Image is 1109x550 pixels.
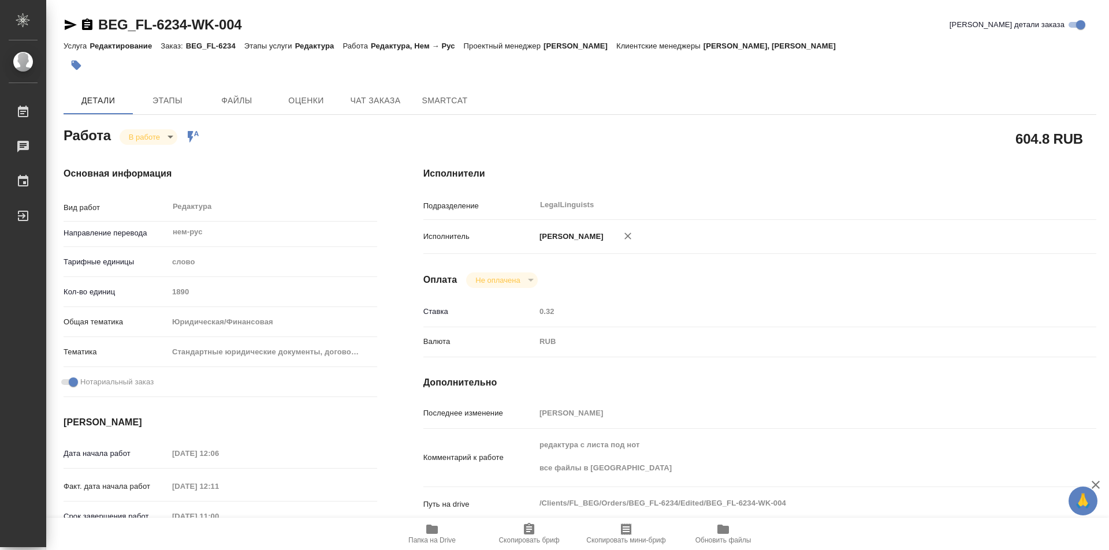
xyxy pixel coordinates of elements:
[343,42,371,50] p: Работа
[64,448,168,459] p: Дата начала работ
[423,407,535,419] p: Последнее изменение
[295,42,343,50] p: Редактура
[695,536,751,544] span: Обновить файлы
[120,129,177,145] div: В работе
[64,53,89,78] button: Добавить тэг
[168,312,377,332] div: Юридическая/Финансовая
[535,493,1040,513] textarea: /Clients/FL_BEG/Orders/BEG_FL-6234/Edited/BEG_FL-6234-WK-004
[586,536,665,544] span: Скопировать мини-бриф
[578,518,675,550] button: Скопировать мини-бриф
[140,93,195,108] span: Этапы
[535,405,1040,421] input: Пустое поле
[544,42,616,50] p: [PERSON_NAME]
[64,42,90,50] p: Услуга
[244,42,295,50] p: Этапы услуги
[70,93,126,108] span: Детали
[168,508,269,525] input: Пустое поле
[704,42,844,50] p: [PERSON_NAME], [PERSON_NAME]
[64,316,168,328] p: Общая тематика
[417,93,472,108] span: SmartCat
[64,416,377,429] h4: [PERSON_NAME]
[98,17,241,32] a: BEG_FL-6234-WK-004
[423,336,535,347] p: Валюта
[161,42,185,50] p: Заказ:
[64,124,111,145] h2: Работа
[615,223,641,249] button: Удалить исполнителя
[423,306,535,317] p: Ставка
[186,42,244,50] p: BEG_FL-6234
[535,303,1040,320] input: Пустое поле
[1015,129,1083,148] h2: 604.8 RUB
[371,42,464,50] p: Редактура, Нем → Рус
[168,252,377,272] div: слово
[348,93,403,108] span: Чат заказа
[481,518,578,550] button: Скопировать бриф
[64,346,168,358] p: Тематика
[80,376,154,388] span: Нотариальный заказ
[423,273,457,287] h4: Оплата
[384,518,481,550] button: Папка на Drive
[1073,489,1093,513] span: 🙏
[64,202,168,214] p: Вид работ
[675,518,772,550] button: Обновить файлы
[616,42,704,50] p: Клиентские менеджеры
[466,272,537,288] div: В работе
[950,19,1065,31] span: [PERSON_NAME] детали заказа
[472,275,523,285] button: Не оплачена
[64,167,377,181] h4: Основная информация
[64,511,168,522] p: Срок завершения работ
[423,231,535,242] p: Исполнитель
[423,376,1096,390] h4: Дополнительно
[168,342,377,362] div: Стандартные юридические документы, договоры, уставы
[64,227,168,239] p: Направление перевода
[168,478,269,495] input: Пустое поле
[423,200,535,212] p: Подразделение
[209,93,265,108] span: Файлы
[423,167,1096,181] h4: Исполнители
[64,481,168,492] p: Факт. дата начала работ
[464,42,544,50] p: Проектный менеджер
[64,18,77,32] button: Скопировать ссылку для ЯМессенджера
[64,286,168,298] p: Кол-во единиц
[498,536,559,544] span: Скопировать бриф
[1069,487,1097,515] button: 🙏
[535,435,1040,478] textarea: редактура с листа под нот все файлы в [GEOGRAPHIC_DATA]
[423,452,535,463] p: Комментарий к работе
[168,283,377,300] input: Пустое поле
[535,332,1040,351] div: RUB
[408,536,456,544] span: Папка на Drive
[535,231,604,242] p: [PERSON_NAME]
[90,42,161,50] p: Редактирование
[278,93,334,108] span: Оценки
[64,256,168,268] p: Тарифные единицы
[125,132,163,142] button: В работе
[423,499,535,510] p: Путь на drive
[168,445,269,462] input: Пустое поле
[80,18,94,32] button: Скопировать ссылку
